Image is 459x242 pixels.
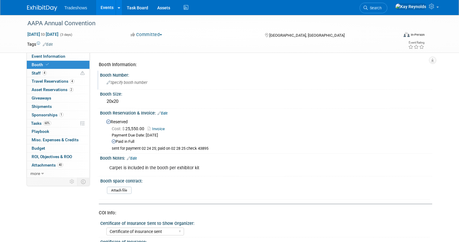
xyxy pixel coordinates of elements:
div: COI Info: [99,210,428,216]
span: Giveaways [32,96,51,100]
a: Event Information [27,52,89,60]
a: Edit [43,42,53,47]
span: Sponsorships [32,112,64,117]
span: 1 [59,112,64,117]
span: Tradeshows [64,5,87,10]
span: Booth [32,62,50,67]
a: Giveaways [27,94,89,102]
a: Staff4 [27,69,89,77]
div: Paid in Full [112,139,428,145]
span: Potential Scheduling Conflict -- at least one attendee is tagged in another overlapping event. [80,71,85,76]
i: Booth reservation complete [46,63,49,66]
span: 40 [57,163,63,167]
div: 20x20 [105,97,428,106]
a: Search [360,3,387,13]
a: Booth [27,61,89,69]
span: 4 [70,79,74,84]
a: Asset Reservations2 [27,86,89,94]
a: Tasks60% [27,119,89,127]
span: Playbook [32,129,49,134]
img: ExhibitDay [27,5,57,11]
span: Attachments [32,163,63,167]
a: Sponsorships1 [27,111,89,119]
span: 60% [43,121,51,125]
a: Budget [27,144,89,152]
span: more [30,171,40,176]
span: Travel Reservations [32,79,74,84]
a: Attachments40 [27,161,89,169]
div: Booth Information: [99,62,428,68]
div: Payment Due Date: [DATE] [112,133,428,138]
a: Edit [127,156,137,161]
span: Event Information [32,54,65,59]
a: more [27,170,89,178]
div: Event Format [366,31,425,40]
div: Carpet is included in the booth per exhibitor kit [105,162,368,174]
span: 25,550.00 [112,126,147,131]
span: Misc. Expenses & Credits [32,137,79,142]
span: Asset Reservations [32,87,73,92]
a: Invoice [148,127,168,131]
span: Staff [32,71,47,75]
a: Shipments [27,103,89,111]
div: Booth Number: [100,71,432,78]
div: Booth Size: [100,90,432,97]
a: Edit [158,111,167,115]
span: 2 [69,87,73,92]
div: Event Rating [408,41,424,44]
div: sent for payment 02 24 25; paid on 02 28 25 check 43895 [112,146,428,151]
div: Booth Reservation & Invoice: [100,109,432,116]
img: Kay Reynolds [395,3,426,10]
img: Format-Inperson.png [404,32,410,37]
div: Reserved [105,117,428,151]
td: Tags [27,41,53,47]
td: Toggle Event Tabs [77,178,89,185]
span: Search [368,6,382,10]
td: Personalize Event Tab Strip [67,178,77,185]
span: 4 [42,71,47,75]
a: Travel Reservations4 [27,77,89,85]
a: Playbook [27,127,89,136]
div: Booth Notes: [100,154,432,161]
button: Committed [129,32,164,38]
span: [DATE] [DATE] [27,32,59,37]
span: ROI, Objectives & ROO [32,154,72,159]
div: In-Person [411,32,425,37]
span: [GEOGRAPHIC_DATA], [GEOGRAPHIC_DATA] [269,33,345,38]
a: ROI, Objectives & ROO [27,153,89,161]
span: Tasks [31,121,51,126]
span: to [40,32,46,37]
span: (3 days) [60,33,72,37]
div: AAPA Annual Convention [25,18,391,29]
div: Certificate of Insurance Sent to Show Organizer: [100,219,429,226]
div: Booth space contract: [100,176,429,184]
span: Specify booth number [107,80,147,85]
a: Misc. Expenses & Credits [27,136,89,144]
span: Budget [32,146,45,151]
span: Cost: $ [112,126,125,131]
span: Shipments [32,104,52,109]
